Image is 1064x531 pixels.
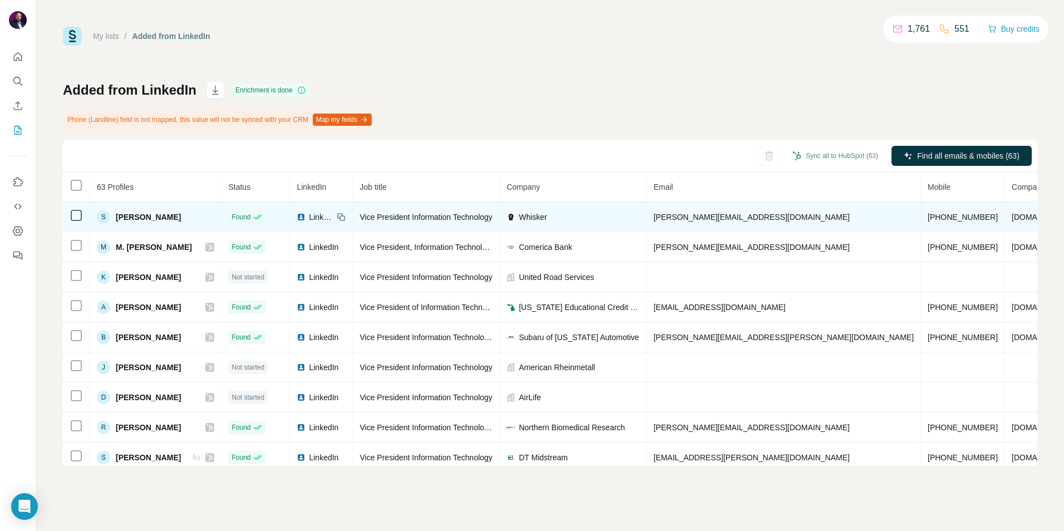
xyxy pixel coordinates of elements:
[97,331,110,344] div: B
[309,242,338,253] span: LinkedIn
[785,147,886,164] button: Sync all to HubSpot (63)
[506,333,515,342] img: company-logo
[9,120,27,140] button: My lists
[11,493,38,520] div: Open Intercom Messenger
[519,332,639,343] span: Subaru of [US_STATE] Automotive
[97,271,110,284] div: K
[928,303,998,312] span: [PHONE_NUMBER]
[297,243,306,252] img: LinkedIn logo
[232,83,309,97] div: Enrichment is done
[954,22,969,36] p: 551
[928,333,998,342] span: [PHONE_NUMBER]
[125,31,127,42] li: /
[359,183,386,191] span: Job title
[63,27,82,46] img: Surfe Logo
[359,303,501,312] span: Vice President of Information Technology
[309,392,338,403] span: LinkedIn
[506,213,515,222] img: company-logo
[313,114,372,126] button: Map my fields
[231,272,264,282] span: Not started
[132,31,210,42] div: Added from LinkedIn
[63,81,196,99] h1: Added from LinkedIn
[116,422,181,433] span: [PERSON_NAME]
[9,71,27,91] button: Search
[97,421,110,434] div: R
[63,110,374,129] div: Phone (Landline) field is not mapped, this value will not be synced with your CRM
[97,301,110,314] div: A
[231,242,250,252] span: Found
[519,272,594,283] span: United Road Services
[97,210,110,224] div: S
[9,172,27,192] button: Use Surfe on LinkedIn
[519,212,547,223] span: Whisker
[653,423,849,432] span: [PERSON_NAME][EMAIL_ADDRESS][DOMAIN_NAME]
[93,32,119,41] a: My lists
[116,242,192,253] span: M. [PERSON_NAME]
[519,242,572,253] span: Comerica Bank
[928,243,998,252] span: [PHONE_NUMBER]
[309,272,338,283] span: LinkedIn
[231,392,264,402] span: Not started
[97,183,134,191] span: 63 Profiles
[297,423,306,432] img: LinkedIn logo
[519,452,568,463] span: DT Midstream
[116,332,181,343] span: [PERSON_NAME]
[297,333,306,342] img: LinkedIn logo
[9,47,27,67] button: Quick start
[297,183,326,191] span: LinkedIn
[309,332,338,343] span: LinkedIn
[116,302,181,313] span: [PERSON_NAME]
[653,243,849,252] span: [PERSON_NAME][EMAIL_ADDRESS][DOMAIN_NAME]
[519,362,595,373] span: American Rheinmetall
[297,393,306,402] img: LinkedIn logo
[519,392,541,403] span: AirLife
[359,423,515,432] span: Vice President Information Technology, CISO
[891,146,1032,166] button: Find all emails & mobiles (63)
[116,392,181,403] span: [PERSON_NAME]
[9,221,27,241] button: Dashboard
[97,361,110,374] div: J
[917,150,1019,161] span: Find all emails & mobiles (63)
[506,453,515,462] img: company-logo
[297,363,306,372] img: LinkedIn logo
[231,453,250,463] span: Found
[97,240,110,254] div: M
[653,453,849,462] span: [EMAIL_ADDRESS][PERSON_NAME][DOMAIN_NAME]
[309,212,333,223] span: LinkedIn
[506,243,515,252] img: company-logo
[297,213,306,222] img: LinkedIn logo
[309,422,338,433] span: LinkedIn
[9,11,27,29] img: Avatar
[309,362,338,373] span: LinkedIn
[297,453,306,462] img: LinkedIn logo
[116,212,181,223] span: [PERSON_NAME]
[231,212,250,222] span: Found
[116,272,181,283] span: [PERSON_NAME]
[231,332,250,342] span: Found
[116,452,181,463] span: [PERSON_NAME]
[928,183,950,191] span: Mobile
[653,213,849,222] span: [PERSON_NAME][EMAIL_ADDRESS][DOMAIN_NAME]
[506,303,515,312] img: company-logo
[928,423,998,432] span: [PHONE_NUMBER]
[9,196,27,217] button: Use Surfe API
[309,452,338,463] span: LinkedIn
[506,423,515,432] img: company-logo
[297,303,306,312] img: LinkedIn logo
[908,22,930,36] p: 1,761
[506,183,540,191] span: Company
[653,333,914,342] span: [PERSON_NAME][EMAIL_ADDRESS][PERSON_NAME][DOMAIN_NAME]
[231,302,250,312] span: Found
[519,302,639,313] span: [US_STATE] Educational Credit Union
[359,363,492,372] span: Vice President Information Technology
[359,393,492,402] span: Vice President Information Technology
[928,213,998,222] span: [PHONE_NUMBER]
[297,273,306,282] img: LinkedIn logo
[228,183,250,191] span: Status
[116,362,181,373] span: [PERSON_NAME]
[9,96,27,116] button: Enrich CSV
[359,213,492,222] span: Vice President Information Technology
[97,451,110,464] div: S
[359,333,514,342] span: Vice President Information Technology (CIO)
[928,453,998,462] span: [PHONE_NUMBER]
